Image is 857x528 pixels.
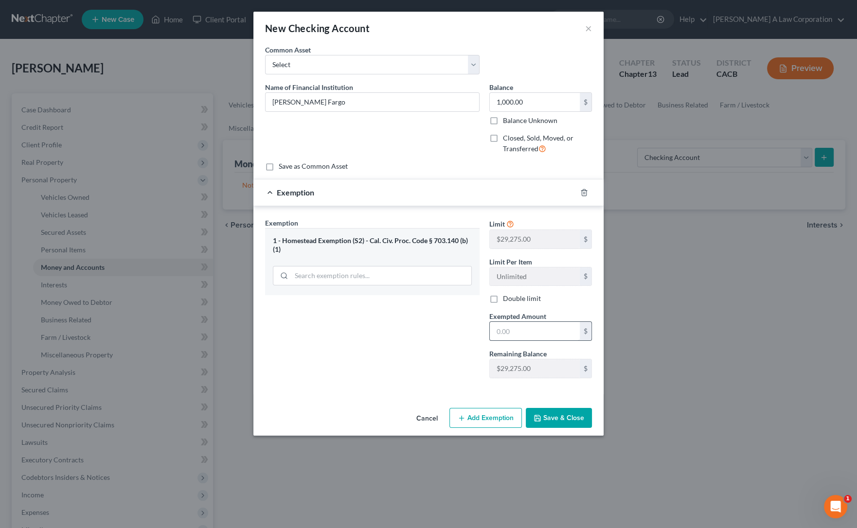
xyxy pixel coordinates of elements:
[503,116,557,125] label: Balance Unknown
[490,267,580,286] input: --
[490,359,580,378] input: --
[844,495,852,503] span: 1
[503,134,573,153] span: Closed, Sold, Moved, or Transferred
[277,188,314,197] span: Exemption
[279,161,348,171] label: Save as Common Asset
[580,93,591,111] div: $
[580,230,591,248] div: $
[824,495,847,518] iframe: Intercom live chat
[265,21,370,35] div: New Checking Account
[503,294,541,303] label: Double limit
[489,349,547,359] label: Remaining Balance
[489,312,546,320] span: Exempted Amount
[449,408,522,428] button: Add Exemption
[266,93,479,111] input: Enter name...
[585,22,592,34] button: ×
[490,230,580,248] input: --
[265,219,298,227] span: Exemption
[265,83,353,91] span: Name of Financial Institution
[580,359,591,378] div: $
[490,322,580,340] input: 0.00
[291,266,471,285] input: Search exemption rules...
[273,236,472,254] div: 1 - Homestead Exemption (S2) - Cal. Civ. Proc. Code § 703.140 (b)(1)
[489,257,532,267] label: Limit Per Item
[526,408,592,428] button: Save & Close
[489,220,505,228] span: Limit
[409,409,446,428] button: Cancel
[490,93,580,111] input: 0.00
[489,82,513,92] label: Balance
[580,322,591,340] div: $
[580,267,591,286] div: $
[265,45,311,55] label: Common Asset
